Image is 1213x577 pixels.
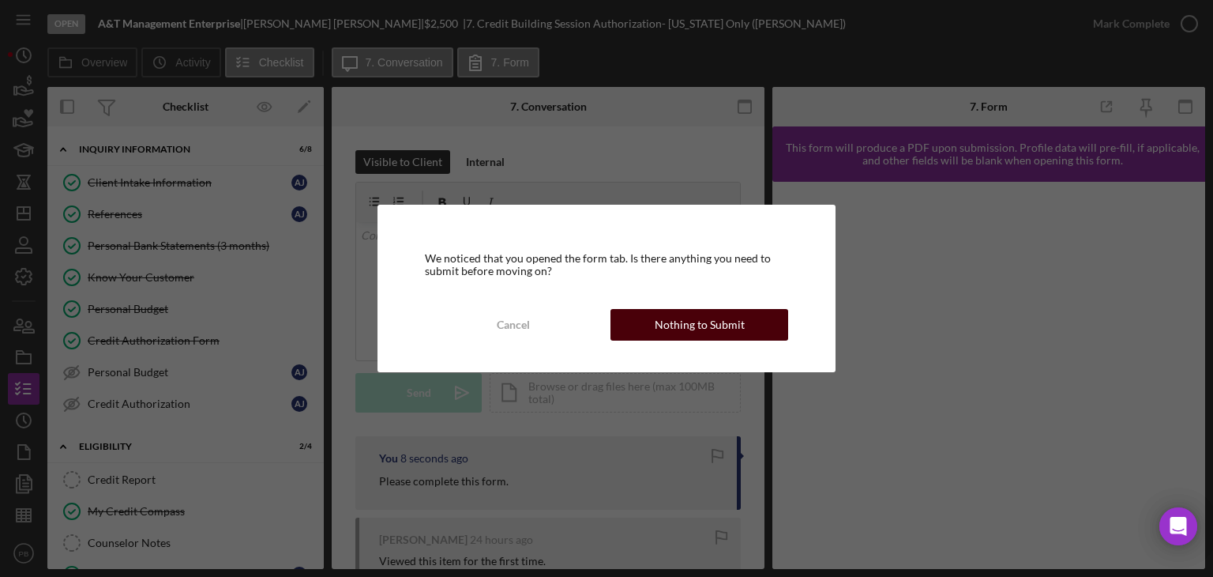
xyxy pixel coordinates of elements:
button: Nothing to Submit [610,309,788,341]
div: Open Intercom Messenger [1159,507,1197,545]
div: We noticed that you opened the form tab. Is there anything you need to submit before moving on? [425,252,789,277]
div: Nothing to Submit [655,309,745,341]
div: Cancel [497,309,530,341]
button: Cancel [425,309,603,341]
